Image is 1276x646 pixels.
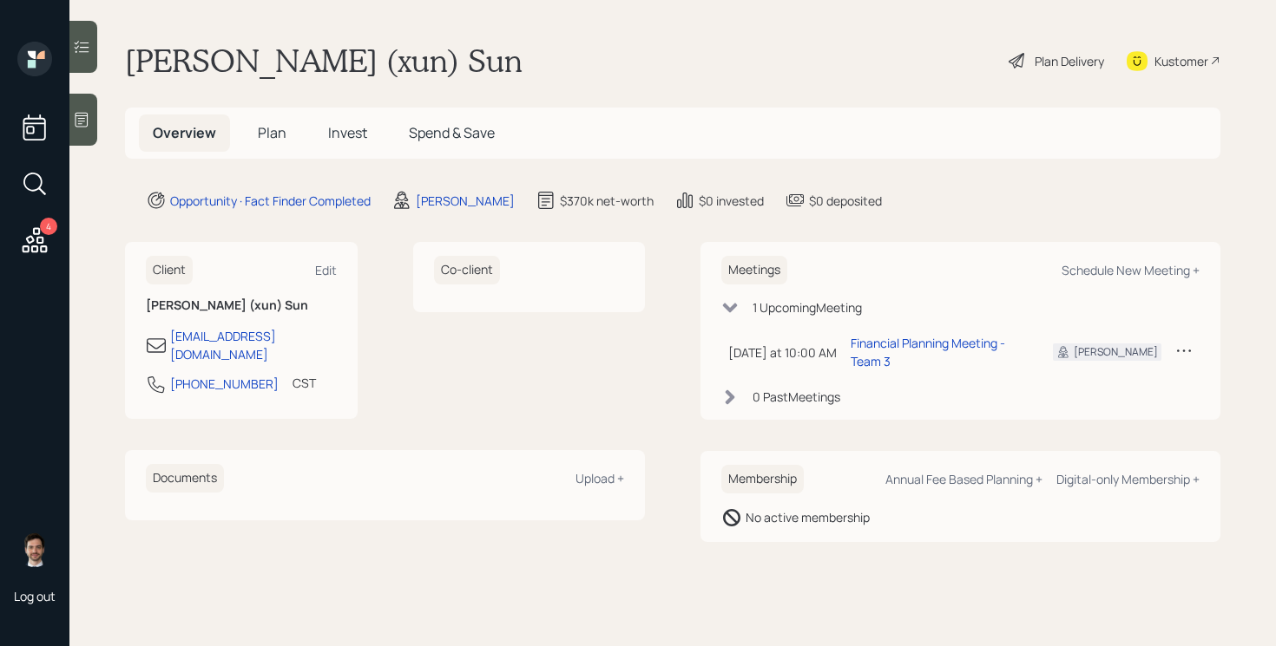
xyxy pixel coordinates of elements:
[753,298,862,316] div: 1 Upcoming Meeting
[146,464,224,493] h6: Documents
[409,123,495,142] span: Spend & Save
[728,343,837,362] div: [DATE] at 10:00 AM
[885,471,1043,487] div: Annual Fee Based Planning +
[560,192,654,210] div: $370k net-worth
[1035,52,1104,70] div: Plan Delivery
[17,532,52,567] img: jonah-coleman-headshot.png
[721,256,787,284] h6: Meetings
[315,262,337,278] div: Edit
[125,42,523,80] h1: [PERSON_NAME] (xun) Sun
[721,465,804,493] h6: Membership
[170,327,337,363] div: [EMAIL_ADDRESS][DOMAIN_NAME]
[851,334,1025,370] div: Financial Planning Meeting - Team 3
[14,588,56,604] div: Log out
[699,192,764,210] div: $0 invested
[1154,52,1208,70] div: Kustomer
[746,508,870,526] div: No active membership
[40,218,57,235] div: 4
[1074,344,1158,360] div: [PERSON_NAME]
[146,298,337,313] h6: [PERSON_NAME] (xun) Sun
[328,123,367,142] span: Invest
[170,375,279,393] div: [PHONE_NUMBER]
[258,123,286,142] span: Plan
[576,470,624,486] div: Upload +
[416,192,515,210] div: [PERSON_NAME]
[293,374,316,392] div: CST
[753,388,840,406] div: 0 Past Meeting s
[1056,471,1200,487] div: Digital-only Membership +
[809,192,882,210] div: $0 deposited
[153,123,216,142] span: Overview
[1062,262,1200,278] div: Schedule New Meeting +
[434,256,500,284] h6: Co-client
[170,192,371,210] div: Opportunity · Fact Finder Completed
[146,256,193,284] h6: Client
